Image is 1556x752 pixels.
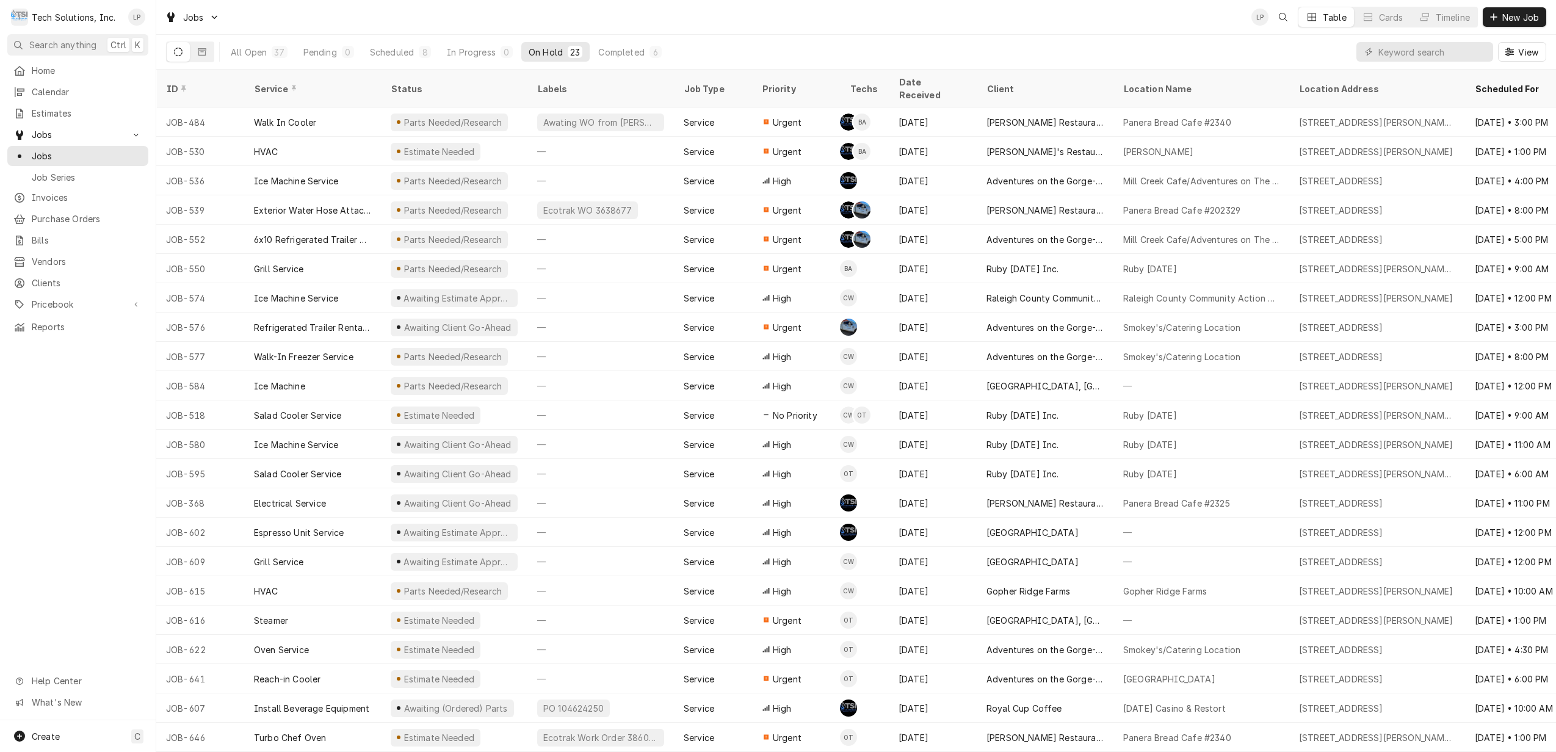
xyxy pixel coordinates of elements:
[527,488,674,518] div: —
[840,436,857,453] div: Coleton Wallace's Avatar
[156,518,244,547] div: JOB-602
[254,82,369,95] div: Service
[1299,233,1383,246] div: [STREET_ADDRESS]
[542,116,659,129] div: Awating WO from [PERSON_NAME] or [PERSON_NAME]
[1378,42,1487,62] input: Keyword search
[840,407,857,424] div: CW
[762,82,828,95] div: Priority
[128,9,145,26] div: LP
[1113,547,1289,576] div: —
[1299,145,1453,158] div: [STREET_ADDRESS][PERSON_NAME]
[254,204,371,217] div: Exterior Water Hose Attachments Are Broken
[529,46,563,59] div: On Hold
[402,497,512,510] div: Awaiting Client Go-Ahead
[840,201,857,219] div: AF
[166,82,232,95] div: ID
[889,459,977,488] div: [DATE]
[684,468,714,480] div: Service
[889,195,977,225] div: [DATE]
[853,231,870,248] div: JP
[773,321,802,334] span: Urgent
[1299,497,1383,510] div: [STREET_ADDRESS]
[32,85,142,98] span: Calendar
[986,233,1104,246] div: Adventures on the Gorge-Aramark Destinations
[1379,11,1403,24] div: Cards
[652,46,659,59] div: 6
[110,38,126,51] span: Ctrl
[1123,468,1177,480] div: Ruby [DATE]
[840,143,857,160] div: AF
[1113,518,1289,547] div: —
[32,128,124,141] span: Jobs
[32,320,142,333] span: Reports
[1273,7,1293,27] button: Open search
[840,348,857,365] div: Coleton Wallace's Avatar
[7,671,148,691] a: Go to Help Center
[840,289,857,306] div: CW
[156,547,244,576] div: JOB-609
[7,317,148,337] a: Reports
[7,294,148,314] a: Go to Pricebook
[1299,350,1383,363] div: [STREET_ADDRESS]
[527,371,674,400] div: —
[889,400,977,430] div: [DATE]
[32,255,142,268] span: Vendors
[853,231,870,248] div: Joe Paschal's Avatar
[7,125,148,145] a: Go to Jobs
[889,254,977,283] div: [DATE]
[135,38,140,51] span: K
[840,289,857,306] div: Coleton Wallace's Avatar
[527,313,674,342] div: —
[156,254,244,283] div: JOB-550
[1123,145,1193,158] div: [PERSON_NAME]
[853,114,870,131] div: Brian Alexander's Avatar
[402,116,503,129] div: Parts Needed/Research
[840,114,857,131] div: Austin Fox's Avatar
[7,187,148,208] a: Invoices
[840,494,857,512] div: SB
[1323,11,1347,24] div: Table
[773,468,792,480] span: High
[773,262,802,275] span: Urgent
[840,377,857,394] div: Coleton Wallace's Avatar
[986,526,1079,539] div: [GEOGRAPHIC_DATA]
[32,731,60,742] span: Create
[32,298,124,311] span: Pricebook
[1299,116,1455,129] div: [STREET_ADDRESS][PERSON_NAME][PERSON_NAME]
[1436,11,1470,24] div: Timeline
[254,321,371,334] div: Refrigerated Trailer Rental 7x16
[254,145,278,158] div: HVAC
[684,350,714,363] div: Service
[32,191,142,204] span: Invoices
[1299,526,1383,539] div: [STREET_ADDRESS]
[986,321,1104,334] div: Adventures on the Gorge-Aramark Destinations
[889,107,977,137] div: [DATE]
[853,407,870,424] div: OT
[986,380,1104,392] div: [GEOGRAPHIC_DATA], [GEOGRAPHIC_DATA]
[156,371,244,400] div: JOB-584
[889,283,977,313] div: [DATE]
[773,380,792,392] span: High
[231,46,267,59] div: All Open
[684,175,714,187] div: Service
[684,82,742,95] div: Job Type
[840,436,857,453] div: CW
[160,7,225,27] a: Go to Jobs
[889,430,977,459] div: [DATE]
[986,555,1079,568] div: [GEOGRAPHIC_DATA]
[254,175,338,187] div: Ice Machine Service
[1251,9,1268,26] div: LP
[598,46,644,59] div: Completed
[274,46,284,59] div: 37
[527,400,674,430] div: —
[840,465,857,482] div: OT
[527,547,674,576] div: —
[986,145,1104,158] div: [PERSON_NAME]'s Restaurants, LLC
[684,380,714,392] div: Service
[853,114,870,131] div: BA
[32,11,115,24] div: Tech Solutions, Inc.
[7,167,148,187] a: Job Series
[840,407,857,424] div: Coleton Wallace's Avatar
[32,107,142,120] span: Estimates
[1123,292,1279,305] div: Raleigh County Community Action Association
